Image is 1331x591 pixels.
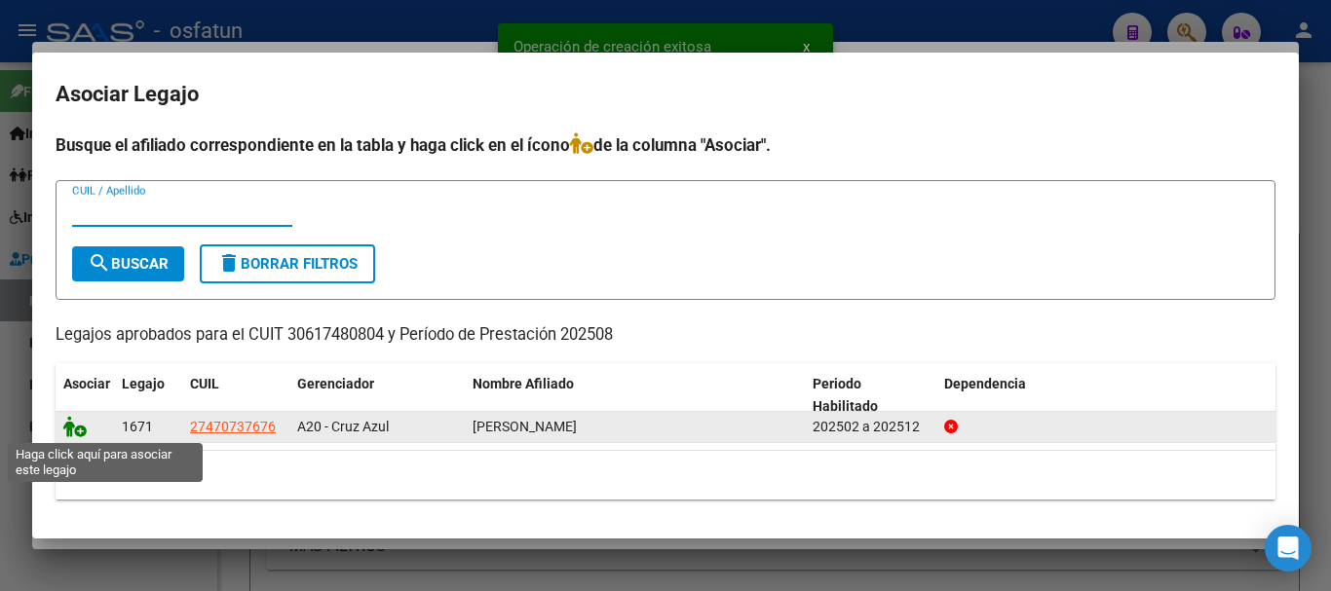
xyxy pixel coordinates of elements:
span: LONGHI ABRIL VALENTINA [473,419,577,434]
button: Buscar [72,246,184,281]
span: 1671 [122,419,153,434]
datatable-header-cell: Nombre Afiliado [465,363,805,427]
h2: Asociar Legajo [56,76,1275,113]
datatable-header-cell: Gerenciador [289,363,465,427]
span: Buscar [88,255,169,273]
span: Gerenciador [297,376,374,391]
datatable-header-cell: Periodo Habilitado [805,363,936,427]
datatable-header-cell: CUIL [182,363,289,427]
h4: Busque el afiliado correspondiente en la tabla y haga click en el ícono de la columna "Asociar". [56,132,1275,158]
mat-icon: search [88,251,111,275]
span: Nombre Afiliado [473,376,574,391]
span: Legajo [122,376,165,391]
p: Legajos aprobados para el CUIT 30617480804 y Período de Prestación 202508 [56,323,1275,348]
span: Periodo Habilitado [813,376,878,414]
span: CUIL [190,376,219,391]
div: Open Intercom Messenger [1265,525,1312,572]
span: Asociar [63,376,110,391]
span: Dependencia [944,376,1026,391]
div: 202502 a 202512 [813,416,929,438]
span: Borrar Filtros [217,255,358,273]
span: A20 - Cruz Azul [297,419,389,434]
mat-icon: delete [217,251,241,275]
datatable-header-cell: Legajo [114,363,182,427]
span: 27470737676 [190,419,276,434]
datatable-header-cell: Dependencia [936,363,1276,427]
button: Borrar Filtros [200,244,375,283]
datatable-header-cell: Asociar [56,363,114,427]
div: 1 registros [56,451,1275,499]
